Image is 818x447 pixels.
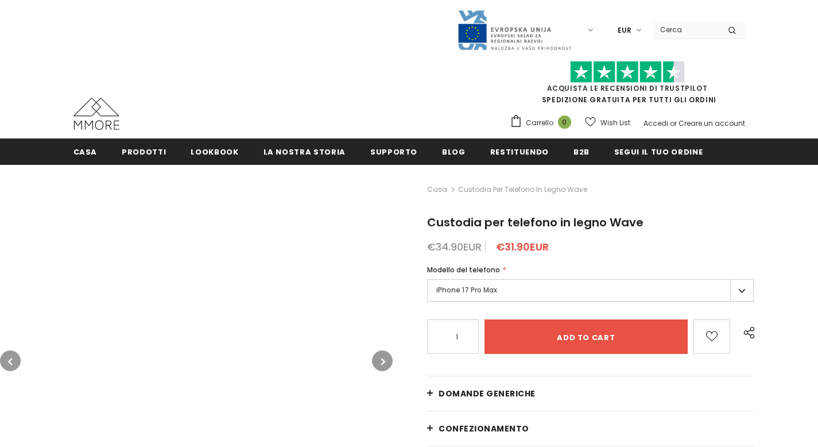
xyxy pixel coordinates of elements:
a: Acquista le recensioni di TrustPilot [547,83,708,93]
a: La nostra storia [263,138,346,164]
a: Lookbook [191,138,238,164]
span: EUR [618,25,631,36]
a: Javni Razpis [457,25,572,34]
span: Carrello [526,117,553,129]
a: B2B [573,138,590,164]
span: or [670,118,677,128]
span: €34.90EUR [427,240,482,254]
a: Domande generiche [427,376,754,411]
a: supporto [370,138,417,164]
a: Segui il tuo ordine [614,138,703,164]
span: La nostra storia [263,147,346,157]
a: CONFEZIONAMENTO [427,411,754,446]
span: Custodia per telefono in legno Wave [458,183,587,196]
a: Casa [427,183,447,196]
a: Prodotti [122,138,166,164]
span: Domande generiche [439,388,536,399]
span: Prodotti [122,147,166,157]
a: Accedi [643,118,668,128]
span: Casa [73,147,98,157]
img: Fidati di Pilot Stars [570,61,685,83]
a: Wish List [585,113,630,133]
a: Restituendo [490,138,549,164]
span: Segui il tuo ordine [614,147,703,157]
a: Carrello 0 [510,114,577,132]
a: Creare un account [679,118,745,128]
span: CONFEZIONAMENTO [439,423,529,434]
span: Lookbook [191,147,238,157]
input: Add to cart [484,319,688,354]
span: €31.90EUR [496,240,549,254]
span: Wish List [600,117,630,129]
span: supporto [370,147,417,157]
span: 0 [558,115,571,129]
label: iPhone 17 Pro Max [427,279,754,302]
img: Casi MMORE [73,98,119,130]
input: Search Site [653,21,719,38]
span: Modello del telefono [427,265,500,275]
span: Restituendo [490,147,549,157]
span: SPEDIZIONE GRATUITA PER TUTTI GLI ORDINI [510,66,745,105]
a: Blog [442,138,466,164]
span: Blog [442,147,466,157]
a: Casa [73,138,98,164]
span: B2B [573,147,590,157]
img: Javni Razpis [457,9,572,51]
span: Custodia per telefono in legno Wave [427,214,643,230]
